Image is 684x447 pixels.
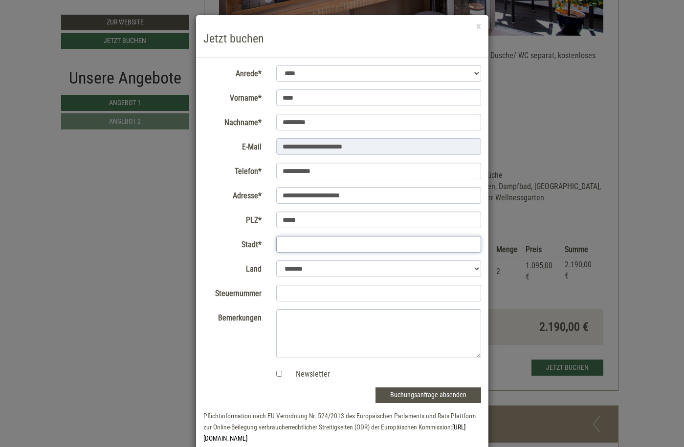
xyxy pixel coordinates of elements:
[375,387,481,403] button: Buchungsanfrage absenden
[196,163,269,177] label: Telefon*
[196,236,269,251] label: Stadt*
[196,138,269,153] label: E-Mail
[196,260,269,275] label: Land
[196,187,269,202] label: Adresse*
[196,114,269,128] label: Nachname*
[476,21,481,32] button: ×
[196,309,269,324] label: Bemerkungen
[196,89,269,104] label: Vorname*
[203,412,476,442] small: Pflichtinformation nach EU-Verordnung Nr. 524/2013 des Europäischen Parlaments und Rats Plattform...
[203,32,481,45] h3: Jetzt buchen
[203,423,465,442] a: [URL][DOMAIN_NAME]
[196,65,269,80] label: Anrede*
[286,369,330,380] label: Newsletter
[196,285,269,299] label: Steuernummer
